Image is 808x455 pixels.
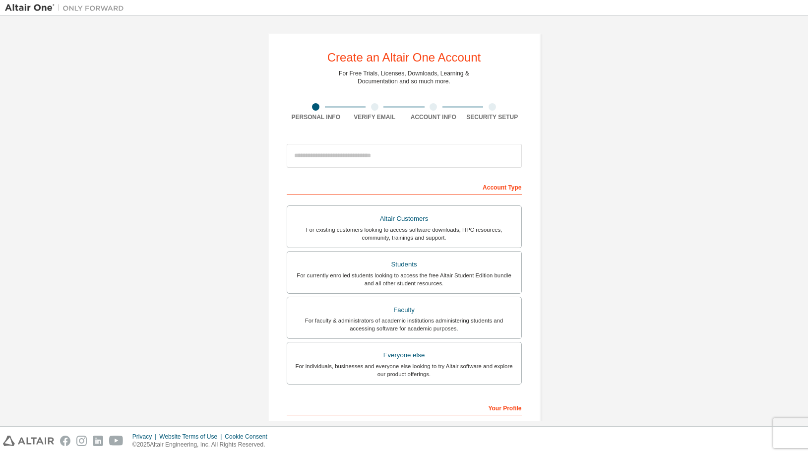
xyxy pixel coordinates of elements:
img: altair_logo.svg [3,436,54,446]
div: For Free Trials, Licenses, Downloads, Learning & Documentation and so much more. [339,69,469,85]
div: Your Profile [287,399,522,415]
img: facebook.svg [60,436,70,446]
div: For currently enrolled students looking to access the free Altair Student Edition bundle and all ... [293,271,515,287]
label: Last Name [407,420,522,428]
div: Privacy [132,433,159,441]
div: For faculty & administrators of academic institutions administering students and accessing softwa... [293,317,515,332]
img: youtube.svg [109,436,124,446]
div: Account Type [287,179,522,195]
img: instagram.svg [76,436,87,446]
div: For existing customers looking to access software downloads, HPC resources, community, trainings ... [293,226,515,242]
div: Cookie Consent [225,433,273,441]
div: Account Info [404,113,463,121]
label: First Name [287,420,401,428]
div: Everyone else [293,348,515,362]
div: Create an Altair One Account [327,52,481,64]
div: Website Terms of Use [159,433,225,441]
div: Verify Email [345,113,404,121]
img: linkedin.svg [93,436,103,446]
div: Personal Info [287,113,346,121]
p: © 2025 Altair Engineering, Inc. All Rights Reserved. [132,441,273,449]
div: Security Setup [463,113,522,121]
div: For individuals, businesses and everyone else looking to try Altair software and explore our prod... [293,362,515,378]
img: Altair One [5,3,129,13]
div: Altair Customers [293,212,515,226]
div: Faculty [293,303,515,317]
div: Students [293,258,515,271]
